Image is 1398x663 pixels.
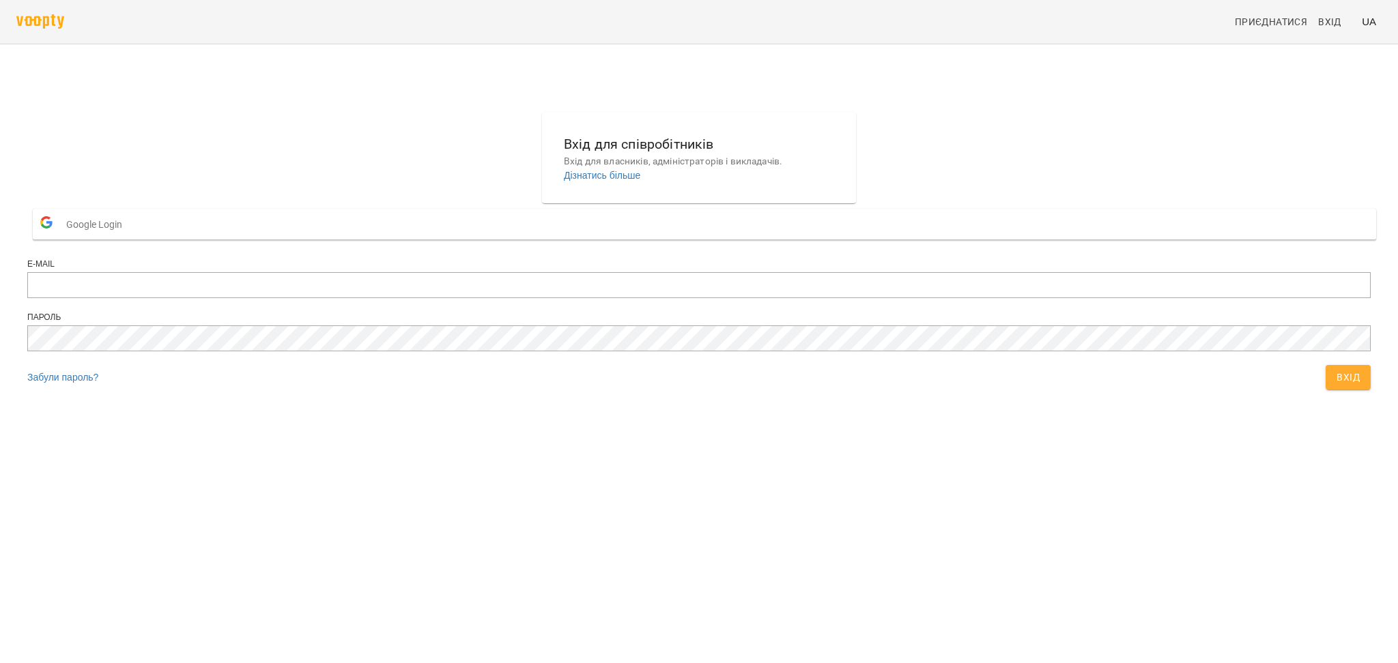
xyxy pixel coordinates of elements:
[1318,14,1341,30] span: Вхід
[1229,10,1313,34] a: Приєднатися
[1313,10,1356,34] a: Вхід
[564,155,834,168] p: Вхід для власників, адміністраторів і викладачів.
[1356,9,1382,34] button: UA
[33,209,1376,239] button: Google Login
[27,312,1371,323] div: Пароль
[564,170,640,181] a: Дізнатись більше
[1326,365,1371,389] button: Вхід
[553,123,845,193] button: Вхід для співробітниківВхід для власників, адміністраторів і викладачів.Дізнатись більше
[66,211,129,238] span: Google Login
[1337,369,1360,385] span: Вхід
[27,259,1371,270] div: E-mail
[16,14,64,29] img: voopty.png
[27,372,98,383] a: Забули пароль?
[1235,14,1307,30] span: Приєднатися
[1362,14,1376,29] span: UA
[564,134,834,155] h6: Вхід для співробітників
